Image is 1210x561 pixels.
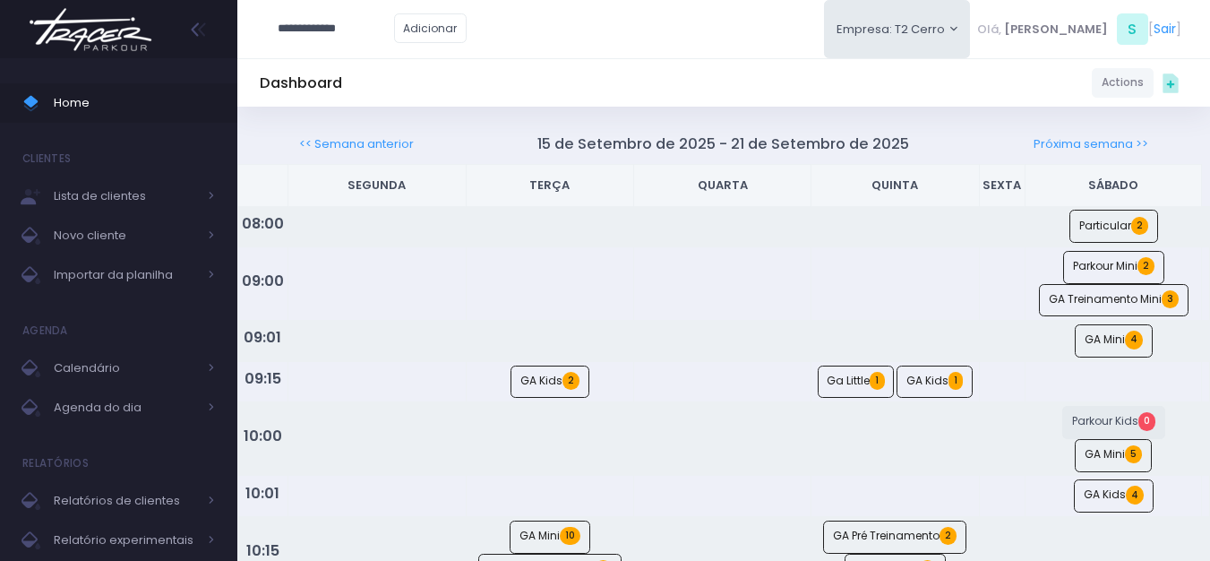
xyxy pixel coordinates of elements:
[1131,217,1148,235] span: 2
[466,165,633,207] th: Terça
[1063,251,1164,284] a: Parkour Mini2
[1125,445,1142,463] span: 5
[562,372,579,390] span: 2
[510,521,590,554] a: GA Mini10
[242,271,284,291] strong: 09:00
[1075,324,1153,358] a: GA Mini4
[897,366,973,399] a: GA Kids1
[1137,257,1154,275] span: 2
[22,445,89,481] h4: Relatórios
[818,366,895,399] a: Ga Little1
[633,165,811,207] th: Quarta
[940,527,957,545] span: 2
[1025,165,1202,207] th: Sábado
[560,527,580,545] span: 10
[811,165,979,207] th: Quinta
[54,91,215,115] span: Home
[948,372,963,390] span: 1
[394,13,468,43] a: Adicionar
[1126,486,1144,504] span: 4
[1138,412,1155,430] span: 0
[54,224,197,247] span: Novo cliente
[54,185,197,208] span: Lista de clientes
[1092,68,1154,98] a: Actions
[245,483,279,504] strong: 10:01
[299,135,414,152] a: << Semana anterior
[1075,439,1152,472] a: GA Mini5
[1039,284,1189,317] a: GA Treinamento Mini3
[870,372,884,390] span: 1
[244,327,281,348] strong: 09:01
[537,135,909,153] h5: 15 de Setembro de 2025 - 21 de Setembro de 2025
[1062,406,1165,439] a: Parkour Kids0
[1117,13,1148,45] span: S
[54,263,197,287] span: Importar da planilha
[260,74,342,92] h5: Dashboard
[1162,290,1179,308] span: 3
[242,213,284,234] strong: 08:00
[54,489,197,513] span: Relatórios de clientes
[1034,135,1148,152] a: Próxima semana >>
[245,368,281,389] strong: 09:15
[1074,479,1154,513] a: GA Kids4
[823,521,966,554] a: GA Pré Treinamento2
[511,366,589,399] a: GA Kids2
[54,529,197,552] span: Relatório experimentais
[22,141,71,177] h4: Clientes
[977,21,1001,39] span: Olá,
[287,165,466,207] th: Segunda
[1069,210,1158,243] a: Particular2
[246,540,279,561] strong: 10:15
[1004,21,1108,39] span: [PERSON_NAME]
[970,9,1188,49] div: [ ]
[54,396,197,419] span: Agenda do dia
[1154,20,1176,39] a: Sair
[244,426,282,446] strong: 10:00
[54,357,197,380] span: Calendário
[979,165,1025,207] th: Sexta
[1125,331,1143,349] span: 4
[22,313,68,349] h4: Agenda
